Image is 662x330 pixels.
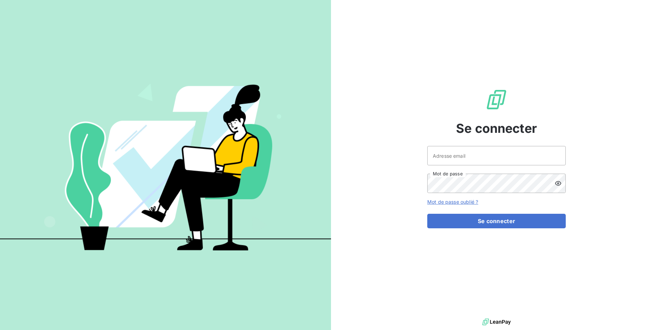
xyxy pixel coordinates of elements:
[482,317,511,327] img: logo
[456,119,537,138] span: Se connecter
[427,199,478,205] a: Mot de passe oublié ?
[427,146,566,165] input: placeholder
[485,89,508,111] img: Logo LeanPay
[427,214,566,228] button: Se connecter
